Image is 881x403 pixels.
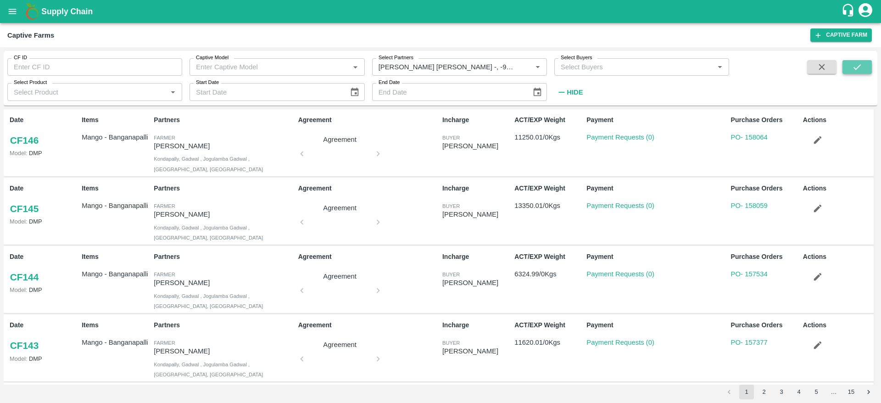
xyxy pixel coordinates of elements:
p: 13350.01 / 0 Kgs [514,201,583,211]
p: Actions [803,320,871,330]
div: [PERSON_NAME] [442,346,511,356]
button: Choose date [346,84,363,101]
button: Go to page 4 [792,385,806,399]
span: Kondapally, Gadwal , Jogulamba Gadwal , [GEOGRAPHIC_DATA], [GEOGRAPHIC_DATA] [154,362,263,377]
p: 6324.99 / 0 Kgs [514,269,583,279]
button: page 1 [739,385,754,399]
button: Open [532,61,544,73]
p: Items [82,115,150,125]
p: ACT/EXP Weight [514,184,583,193]
p: DMP [10,149,78,157]
button: Go to page 15 [844,385,859,399]
p: Partners [154,320,294,330]
a: Payment Requests (0) [586,202,654,209]
p: ACT/EXP Weight [514,252,583,262]
div: [PERSON_NAME] [442,209,511,219]
input: Start Date [190,83,342,101]
a: Payment Requests (0) [586,134,654,141]
input: Select Product [10,86,164,98]
label: End Date [379,79,400,86]
div: [PERSON_NAME] [442,141,511,151]
span: Model: [10,355,27,362]
img: logo [23,2,41,21]
a: PO- 158064 [731,134,768,141]
p: Incharge [442,115,511,125]
a: CF144 [10,269,39,285]
button: Choose date [529,84,546,101]
span: buyer [442,203,460,209]
button: Open [167,86,179,98]
p: 11250.01 / 0 Kgs [514,132,583,142]
a: Supply Chain [41,5,841,18]
p: Incharge [442,252,511,262]
label: Select Buyers [561,54,592,62]
p: Purchase Orders [731,184,799,193]
p: Date [10,320,78,330]
p: Agreement [306,134,374,145]
p: Mango - Banganapalli [82,269,150,279]
p: Mango - Banganapalli [82,337,150,347]
button: open drawer [2,1,23,22]
label: Captive Model [196,54,229,62]
input: Enter CF ID [7,58,182,76]
a: Captive Farm [810,28,872,42]
a: Payment Requests (0) [586,270,654,278]
p: Incharge [442,320,511,330]
div: Captive Farms [7,29,54,41]
p: Items [82,252,150,262]
button: Go to page 3 [774,385,789,399]
div: customer-support [841,3,857,20]
p: Actions [803,252,871,262]
p: Payment [586,252,727,262]
p: Purchase Orders [731,115,799,125]
p: ACT/EXP Weight [514,115,583,125]
span: buyer [442,135,460,140]
a: CF145 [10,201,39,217]
p: [PERSON_NAME] [154,346,294,356]
span: Model: [10,218,27,225]
p: [PERSON_NAME] [154,278,294,288]
span: Farmer [154,340,175,346]
div: account of current user [857,2,874,21]
p: Agreement [306,340,374,350]
p: Purchase Orders [731,252,799,262]
label: Select Product [14,79,47,86]
p: Agreement [298,184,439,193]
p: Agreement [298,252,439,262]
span: Farmer [154,203,175,209]
p: Partners [154,115,294,125]
nav: pagination navigation [720,385,877,399]
p: Actions [803,115,871,125]
p: Payment [586,115,727,125]
input: End Date [372,83,525,101]
a: PO- 157534 [731,270,768,278]
p: Partners [154,252,294,262]
span: buyer [442,340,460,346]
p: DMP [10,354,78,363]
strong: Hide [567,89,583,96]
span: buyer [442,272,460,277]
span: Kondapally, Gadwal , Jogulamba Gadwal , [GEOGRAPHIC_DATA], [GEOGRAPHIC_DATA] [154,225,263,241]
label: Start Date [196,79,219,86]
p: Items [82,184,150,193]
p: Incharge [442,184,511,193]
button: Go to page 5 [809,385,824,399]
p: 11620.01 / 0 Kgs [514,337,583,347]
span: Kondapally, Gadwal , Jogulamba Gadwal , [GEOGRAPHIC_DATA], [GEOGRAPHIC_DATA] [154,293,263,309]
p: Agreement [306,203,374,213]
p: DMP [10,285,78,294]
p: Mango - Banganapalli [82,132,150,142]
input: Select Buyers [557,61,699,73]
a: CF146 [10,132,39,149]
p: Partners [154,184,294,193]
p: ACT/EXP Weight [514,320,583,330]
span: Farmer [154,135,175,140]
button: Go to next page [861,385,876,399]
p: Purchase Orders [731,320,799,330]
button: Hide [554,84,585,100]
p: Payment [586,320,727,330]
div: [PERSON_NAME] [442,278,511,288]
p: DMP [10,217,78,226]
button: Open [349,61,361,73]
p: Payment [586,184,727,193]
